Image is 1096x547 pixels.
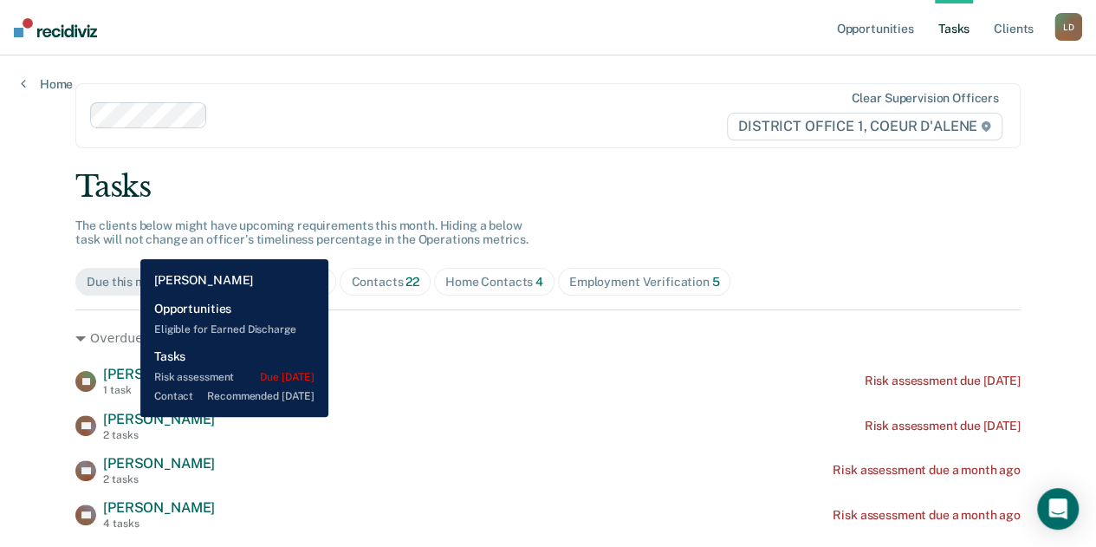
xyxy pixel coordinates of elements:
div: Overdue 10 [75,324,1021,352]
div: Risk assessment due [DATE] [864,419,1020,433]
span: 7 [318,275,326,289]
div: 2 tasks [103,429,215,441]
div: L D [1054,13,1082,41]
span: [PERSON_NAME] [103,411,215,427]
div: Tasks [75,169,1021,205]
span: 5 [712,275,720,289]
span: 4 [535,275,543,289]
span: [PERSON_NAME] [103,455,215,472]
span: The clients below might have upcoming requirements this month. Hiding a below task will not chang... [75,218,529,247]
div: 1 task [103,384,215,396]
img: Recidiviz [14,18,97,37]
span: DISTRICT OFFICE 1, COEUR D'ALENE [727,113,1002,140]
div: 2 tasks [103,473,215,485]
div: Home Contacts [445,275,543,290]
span: [PERSON_NAME] [103,366,215,382]
div: 4 tasks [103,518,215,530]
div: Clear supervision officers [851,91,998,106]
div: Contacts [351,275,419,290]
div: Risk Assessments [214,275,326,290]
div: Risk assessment due [DATE] [864,374,1020,388]
div: Employment Verification [569,275,720,290]
div: Risk assessment due a month ago [833,463,1021,478]
div: Open Intercom Messenger [1037,488,1079,530]
div: Due this month [87,275,188,290]
span: 22 [405,275,419,289]
button: LD [1054,13,1082,41]
span: 10 [147,324,183,352]
span: [PERSON_NAME] [103,499,215,516]
span: 26 [173,275,188,289]
a: Home [21,76,73,92]
div: Risk assessment due a month ago [833,508,1021,523]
